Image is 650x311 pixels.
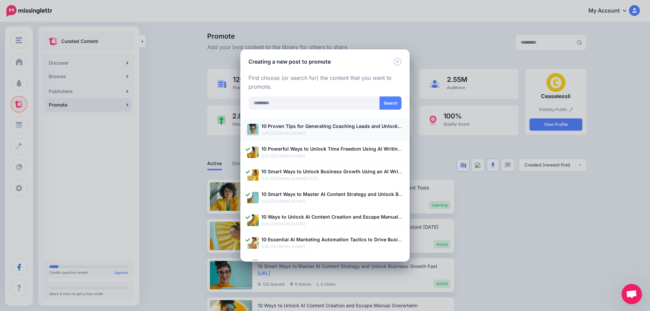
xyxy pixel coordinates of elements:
a: 10 Smart Ways to Master AI Content Strategy and Unlock Business Growth Fast [URL][DOMAIN_NAME] [247,190,403,205]
a: 10 Powerful Ways to Unlock Time Freedom Using AI Writing Assistant Tools [URL][DOMAIN_NAME] [247,145,403,159]
b: 10 Ways to Unlock AI Content Creation and Escape Manual Overwhelm [261,214,426,220]
b: 10 Proven Tips for Generating Coaching Leads and Unlocking Client Growth [261,123,439,129]
b: 10 Smart Ways to Master AI Content Strategy and Unlock Business Growth Fast [261,191,447,197]
img: ccfc3d1e304ca6eaea0a032f2e42a2ad_thumb.jpg [247,260,259,271]
a: 10 Essential AI Marketing Automation Tactics to Drive Business Growth [URL][DOMAIN_NAME] [247,236,403,250]
button: Close [393,58,402,66]
p: [URL][DOMAIN_NAME] [261,243,403,250]
b: 10 Essential AI Marketing Automation Tactics to Drive Business Growth [261,237,428,242]
img: ca3aed0face382588b5170ad73e129fa_thumb.jpg [247,124,259,135]
p: First choose (or search for) the content that you want to promote. [248,74,402,91]
img: 6715aae26b5e57e33a57fe44111e868b_thumb.jpg [247,192,259,203]
p: [URL][DOMAIN_NAME] [261,221,403,227]
img: 4fbb6c2456605cb5f6584579f88ac15e_thumb.jpg [247,147,259,158]
b: 10 Smart Ways to Unlock Business Growth Using an AI Writing Assistant [DATE] [261,169,447,174]
a: 10 Ways an AI Content Strategy Helps Consultants Stay Consistently Visible [URL][DOMAIN_NAME] [247,258,403,273]
b: 10 Powerful Ways to Unlock Time Freedom Using AI Writing Assistant Tools [261,146,438,152]
img: 88085d1d80d29637ded39d4e90f3f7b5_thumb.jpg [247,215,259,226]
p: [URL][DOMAIN_NAME][DATE] [261,175,403,182]
button: Search [380,96,402,110]
img: 6dd004e7631cc68495a385f359ebdc60_thumb.jpg [247,169,259,181]
img: 35f01b95577e4a8c998bbffb5babe444_thumb.jpg [247,237,259,249]
h5: Creating a new post to promote [248,58,331,66]
p: [URL][DOMAIN_NAME] [261,153,403,159]
p: [URL][DOMAIN_NAME] [261,198,403,205]
a: 10 Proven Tips for Generating Coaching Leads and Unlocking Client Growth [URL][DOMAIN_NAME] [247,122,403,137]
a: 10 Smart Ways to Unlock Business Growth Using an AI Writing Assistant [DATE] [URL][DOMAIN_NAME][D... [247,168,403,182]
p: [URL][DOMAIN_NAME] [261,130,403,137]
b: 10 Ways an AI Content Strategy Helps Consultants Stay Consistently Visible [261,259,438,265]
a: 10 Ways to Unlock AI Content Creation and Escape Manual Overwhelm [URL][DOMAIN_NAME] [247,213,403,227]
